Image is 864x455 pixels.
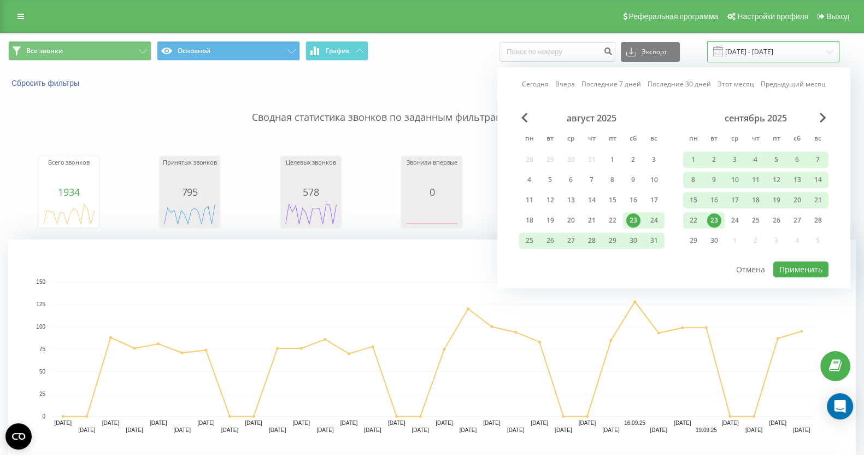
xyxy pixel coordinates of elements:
div: A chart. [42,197,96,230]
div: чт 28 авг. 2025 г. [581,232,602,249]
div: 18 [749,193,763,207]
abbr: четверг [748,131,764,148]
abbr: воскресенье [646,131,662,148]
div: пт 29 авг. 2025 г. [602,232,623,249]
abbr: понедельник [521,131,538,148]
text: [DATE] [102,420,120,426]
span: Выход [826,12,849,21]
input: Поиск по номеру [499,42,615,62]
text: [DATE] [460,427,477,433]
div: 25 [522,234,537,248]
div: 6 [564,173,578,187]
text: [DATE] [221,427,239,433]
a: Этот месяц [718,79,754,90]
div: ср 24 сент. 2025 г. [725,212,745,229]
div: пн 22 сент. 2025 г. [683,212,704,229]
div: сб 27 сент. 2025 г. [787,212,808,229]
div: чт 21 авг. 2025 г. [581,212,602,229]
div: 30 [626,234,640,248]
div: 28 [585,234,599,248]
div: 4 [522,173,537,187]
div: 31 [647,234,661,248]
div: сб 30 авг. 2025 г. [623,232,644,249]
div: пн 29 сент. 2025 г. [683,232,704,249]
div: чт 25 сент. 2025 г. [745,212,766,229]
div: пн 1 сент. 2025 г. [683,151,704,168]
div: вт 30 сент. 2025 г. [704,232,725,249]
text: 100 [36,324,45,330]
div: вс 28 сент. 2025 г. [808,212,828,229]
div: вс 10 авг. 2025 г. [644,172,665,188]
text: 16.09.25 [624,420,645,426]
text: [DATE] [150,420,167,426]
div: вс 7 сент. 2025 г. [808,151,828,168]
div: вт 26 авг. 2025 г. [540,232,561,249]
div: пн 11 авг. 2025 г. [519,192,540,208]
div: 27 [564,234,578,248]
div: 9 [626,173,640,187]
div: Звонили впервые [404,159,459,186]
span: График [326,47,350,55]
text: [DATE] [412,427,429,433]
div: 26 [543,234,557,248]
div: Open Intercom Messenger [827,393,853,419]
div: 24 [728,213,742,227]
div: ср 6 авг. 2025 г. [561,172,581,188]
div: 17 [728,193,742,207]
text: [DATE] [579,420,596,426]
div: ср 10 сент. 2025 г. [725,172,745,188]
div: вт 16 сент. 2025 г. [704,192,725,208]
div: 0 [404,186,459,197]
div: A chart. [162,197,217,230]
div: вс 3 авг. 2025 г. [644,151,665,168]
div: 1 [686,153,701,167]
svg: A chart. [284,197,338,230]
div: 30 [707,234,721,248]
abbr: вторник [706,131,722,148]
div: сб 13 сент. 2025 г. [787,172,808,188]
div: август 2025 [519,113,665,124]
div: вт 2 сент. 2025 г. [704,151,725,168]
text: [DATE] [388,420,405,426]
div: сб 16 авг. 2025 г. [623,192,644,208]
div: вс 17 авг. 2025 г. [644,192,665,208]
div: 578 [284,186,338,197]
text: [DATE] [340,420,358,426]
span: Next Month [820,113,826,122]
div: 13 [564,193,578,207]
text: [DATE] [793,427,810,433]
text: 125 [36,301,45,307]
text: [DATE] [269,427,286,433]
div: сб 23 авг. 2025 г. [623,212,644,229]
span: Previous Month [521,113,528,122]
div: 2 [707,153,721,167]
abbr: пятница [768,131,785,148]
div: 15 [606,193,620,207]
div: 6 [790,153,804,167]
a: Последние 30 дней [648,79,711,90]
text: [DATE] [55,420,72,426]
div: ср 20 авг. 2025 г. [561,212,581,229]
div: сб 6 сент. 2025 г. [787,151,808,168]
text: [DATE] [674,420,691,426]
abbr: понедельник [685,131,702,148]
abbr: пятница [604,131,621,148]
div: пт 1 авг. 2025 г. [602,151,623,168]
button: Сбросить фильтры [8,78,85,88]
div: вс 14 сент. 2025 г. [808,172,828,188]
div: вс 24 авг. 2025 г. [644,212,665,229]
div: 795 [162,186,217,197]
div: 13 [790,173,804,187]
div: 19 [769,193,784,207]
div: 12 [543,193,557,207]
text: [DATE] [483,420,501,426]
text: 150 [36,279,45,285]
button: Все звонки [8,41,151,61]
svg: A chart. [404,197,459,230]
text: [DATE] [721,420,739,426]
div: 14 [585,193,599,207]
text: [DATE] [245,420,262,426]
text: [DATE] [555,427,572,433]
div: чт 14 авг. 2025 г. [581,192,602,208]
